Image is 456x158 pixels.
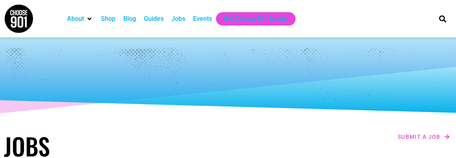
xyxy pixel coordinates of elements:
span: Submit a job [398,134,441,140]
a: Guides [144,14,164,24]
a: Jobs [171,14,185,24]
div: About [63,12,97,26]
a: Events [193,14,212,24]
a: Shop [101,14,115,24]
a: Get Choose901 Emails [224,14,288,24]
a: Submit a job [395,132,452,142]
div: Search [436,12,449,25]
nav: Main nav [63,12,426,26]
a: Blog [123,14,136,24]
a: About [67,14,84,24]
